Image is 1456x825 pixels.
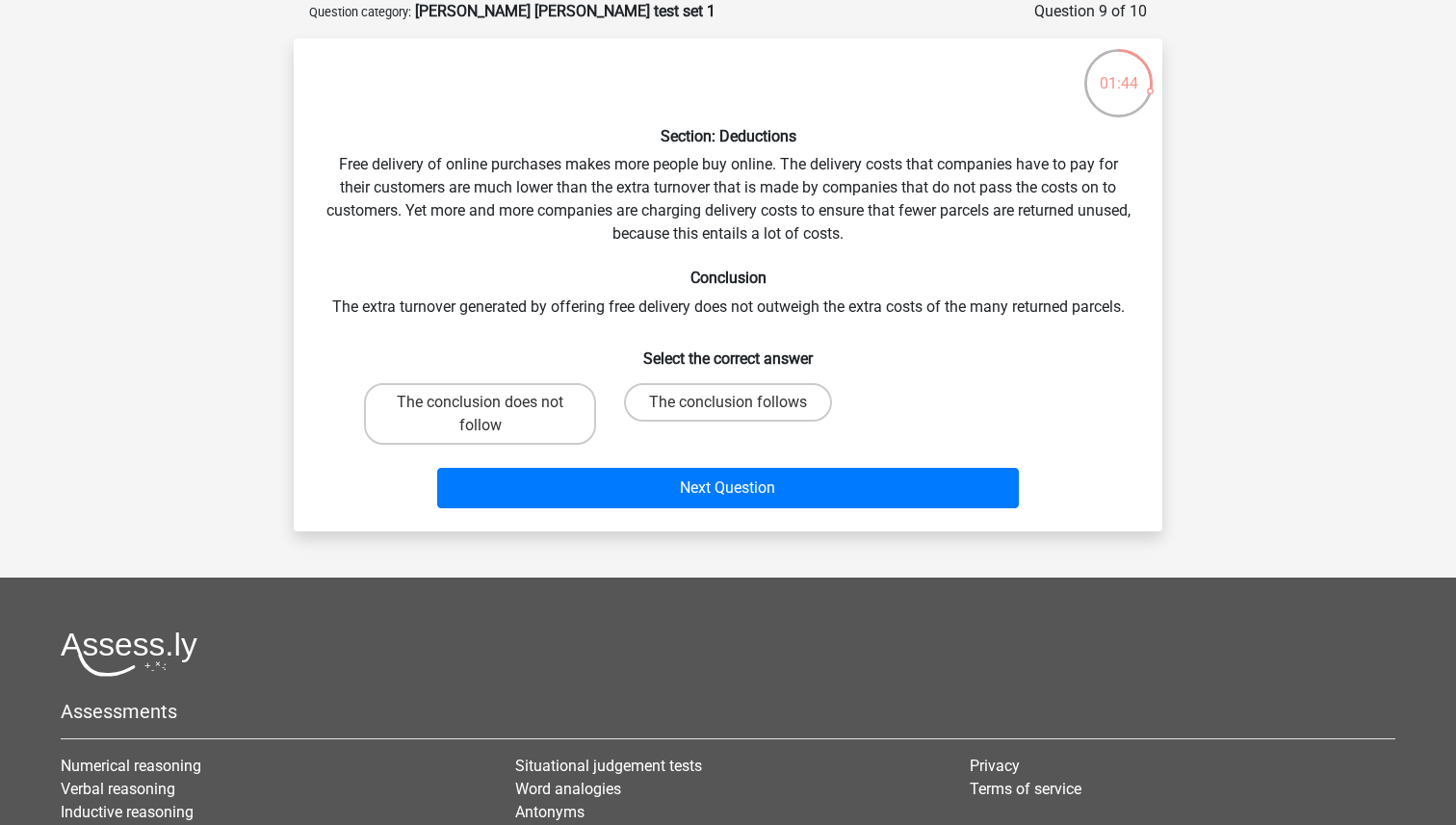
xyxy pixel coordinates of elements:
a: Terms of service [970,780,1081,798]
h6: Section: Deductions [325,127,1131,145]
button: Next Question [437,468,1020,508]
h6: Conclusion [325,269,1131,287]
h5: Assessments [61,700,1395,723]
div: 01:44 [1082,47,1155,95]
a: Verbal reasoning [61,780,175,798]
a: Situational judgement tests [515,757,702,775]
div: Free delivery of online purchases makes more people buy online. The delivery costs that companies... [301,54,1155,516]
h6: Select the correct answer [325,334,1131,368]
a: Word analogies [515,780,621,798]
a: Antonyms [515,803,585,821]
label: The conclusion does not follow [364,383,596,445]
a: Numerical reasoning [61,757,201,775]
a: Inductive reasoning [61,803,194,821]
small: Question category: [309,5,411,19]
strong: [PERSON_NAME] [PERSON_NAME] test set 1 [415,2,715,20]
a: Privacy [970,757,1020,775]
label: The conclusion follows [624,383,832,422]
img: Assessly logo [61,632,197,677]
